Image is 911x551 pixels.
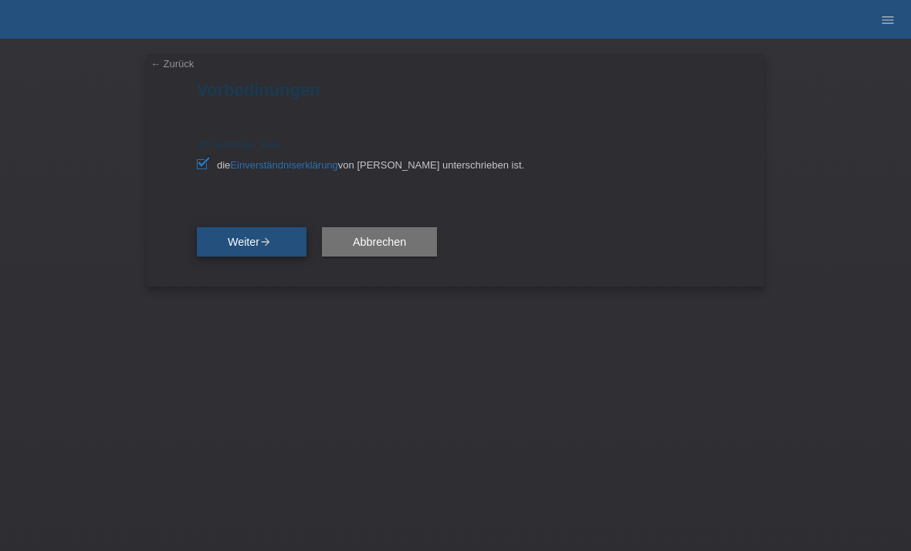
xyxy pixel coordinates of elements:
[322,227,437,257] button: Abbrechen
[228,236,276,248] span: Weiter
[230,159,337,171] a: Einverständniserklärung
[197,159,714,171] label: die von [PERSON_NAME] unterschrieben ist.
[197,227,306,257] button: Weiterarrow_forward
[872,15,903,24] a: menu
[353,236,406,248] span: Abbrechen
[259,236,272,248] i: arrow_forward
[197,138,714,171] div: Ich bestätige, dass
[197,80,714,100] h1: Vorbedinungen
[151,58,194,70] a: ← Zurück
[880,12,896,28] i: menu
